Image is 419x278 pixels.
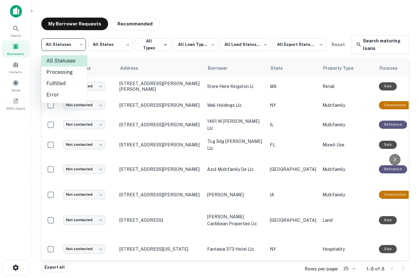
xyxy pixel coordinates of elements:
[388,228,419,258] iframe: Chat Widget
[41,67,87,78] li: Processing
[41,78,87,89] li: Fulfilled
[41,55,87,67] li: All Statuses
[41,89,87,101] li: Error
